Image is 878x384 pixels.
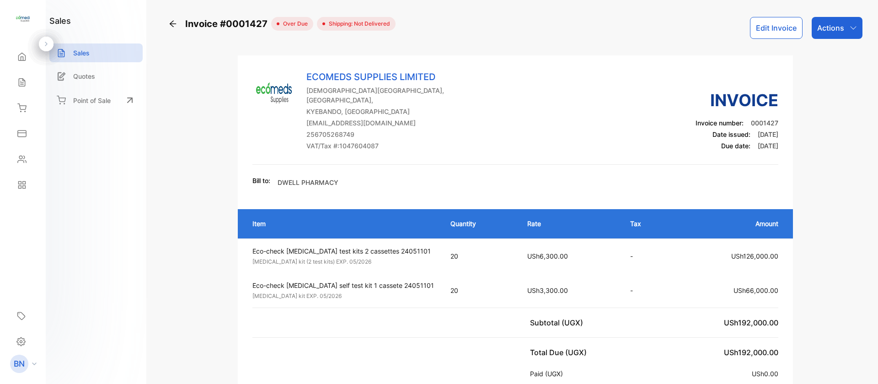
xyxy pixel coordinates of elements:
button: Edit Invoice [750,17,803,39]
p: [EMAIL_ADDRESS][DOMAIN_NAME] [306,118,482,128]
h3: Invoice [696,88,778,113]
p: Tax [630,219,663,228]
p: 20 [450,251,509,261]
p: KYEBANDO, [GEOGRAPHIC_DATA] [306,107,482,116]
p: Bill to: [252,176,270,185]
iframe: LiveChat chat widget [840,346,878,384]
p: Actions [817,22,844,33]
span: Shipping: Not Delivered [325,20,390,28]
span: USh192,000.00 [724,318,778,327]
p: Quotes [73,71,95,81]
p: BN [14,358,25,370]
p: Paid (UGX) [530,369,567,379]
p: Total Due (UGX) [530,347,590,358]
a: Sales [49,43,143,62]
p: Point of Sale [73,96,111,105]
p: Eco-check [MEDICAL_DATA] self test kit 1 cassete 24051101 [252,281,434,290]
span: [DATE] [758,142,778,150]
img: Company Logo [252,70,298,116]
button: Actions [812,17,862,39]
h1: sales [49,15,71,27]
p: Subtotal (UGX) [530,317,587,328]
p: Sales [73,48,90,58]
p: Eco-check [MEDICAL_DATA] test kits 2 cassettes 24051101 [252,246,434,256]
span: USh6,300.00 [527,252,568,260]
p: - [630,251,663,261]
p: [DEMOGRAPHIC_DATA][GEOGRAPHIC_DATA], [GEOGRAPHIC_DATA], [306,86,482,105]
p: 20 [450,286,509,295]
p: [MEDICAL_DATA] kit (2 test kits) EXP. 05/2026 [252,258,434,266]
span: USh66,000.00 [733,287,778,294]
img: logo [16,12,30,26]
span: [DATE] [758,130,778,138]
p: 256705268749 [306,130,482,139]
span: Invoice #0001427 [185,17,271,31]
p: Rate [527,219,612,228]
span: USh192,000.00 [724,348,778,357]
span: over due [279,20,308,28]
p: Quantity [450,219,509,228]
span: Due date: [721,142,750,150]
a: Point of Sale [49,90,143,110]
p: - [630,286,663,295]
span: Invoice number: [696,119,744,127]
a: Quotes [49,67,143,86]
p: DWELL PHARMACY [278,178,338,187]
span: Date issued: [712,130,750,138]
span: USh0.00 [752,370,778,378]
p: ECOMEDS SUPPLIES LIMITED [306,70,482,84]
span: 0001427 [751,119,778,127]
span: USh3,300.00 [527,287,568,294]
p: [MEDICAL_DATA] kit EXP. 05/2026 [252,292,434,300]
p: Amount [681,219,778,228]
p: VAT/Tax #: 1047604087 [306,141,482,151]
span: USh126,000.00 [731,252,778,260]
p: Item [252,219,432,228]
